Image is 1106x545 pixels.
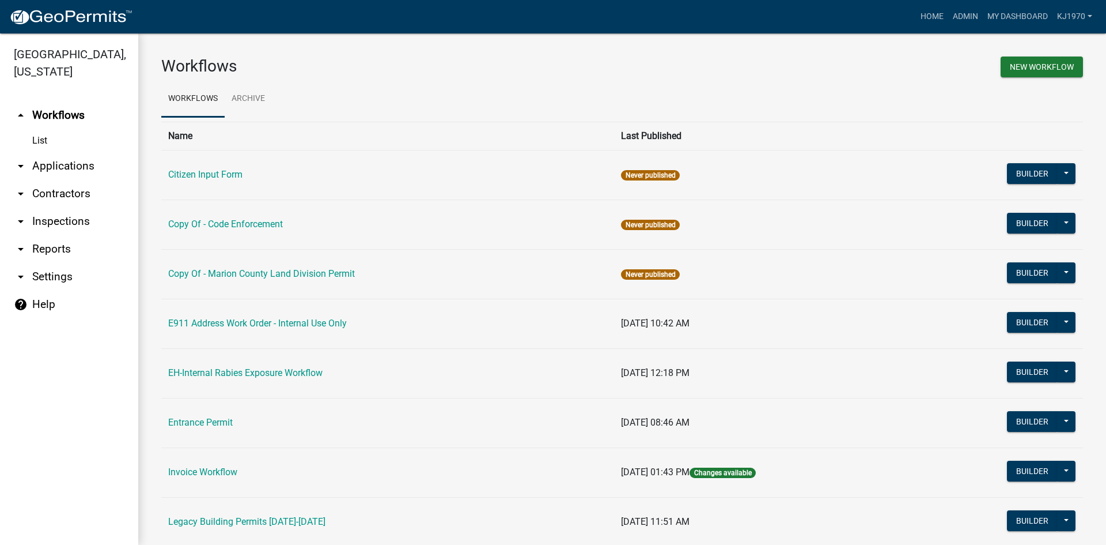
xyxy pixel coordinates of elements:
i: arrow_drop_down [14,270,28,284]
i: arrow_drop_down [14,187,28,201]
span: [DATE] 01:43 PM [621,467,690,478]
span: [DATE] 10:42 AM [621,318,690,329]
span: Never published [621,269,679,280]
a: My Dashboard [983,6,1052,28]
button: Builder [1007,411,1058,432]
a: Archive [225,81,272,118]
button: Builder [1007,510,1058,531]
a: Home [916,6,948,28]
h3: Workflows [161,57,613,76]
i: arrow_drop_down [14,159,28,173]
a: Legacy Building Permits [DATE]-[DATE] [168,516,325,527]
i: arrow_drop_down [14,215,28,228]
a: kj1970 [1052,6,1097,28]
button: Builder [1007,262,1058,283]
button: Builder [1007,312,1058,333]
a: Admin [948,6,983,28]
a: Entrance Permit [168,417,233,428]
span: Never published [621,170,679,181]
a: E911 Address Work Order - Internal Use Only [168,318,347,329]
span: Never published [621,220,679,230]
a: Copy Of - Marion County Land Division Permit [168,268,355,279]
button: Builder [1007,461,1058,482]
i: help [14,298,28,311]
span: Changes available [690,468,755,478]
a: Workflows [161,81,225,118]
button: Builder [1007,362,1058,382]
span: [DATE] 12:18 PM [621,367,690,378]
a: EH-Internal Rabies Exposure Workflow [168,367,323,378]
a: Citizen Input Form [168,169,243,180]
span: [DATE] 08:46 AM [621,417,690,428]
a: Invoice Workflow [168,467,237,478]
button: Builder [1007,213,1058,234]
button: Builder [1007,163,1058,184]
button: New Workflow [1001,57,1083,77]
span: [DATE] 11:51 AM [621,516,690,527]
th: Name [161,122,614,150]
th: Last Published [614,122,914,150]
a: Copy Of - Code Enforcement [168,219,283,230]
i: arrow_drop_down [14,242,28,256]
i: arrow_drop_up [14,108,28,122]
